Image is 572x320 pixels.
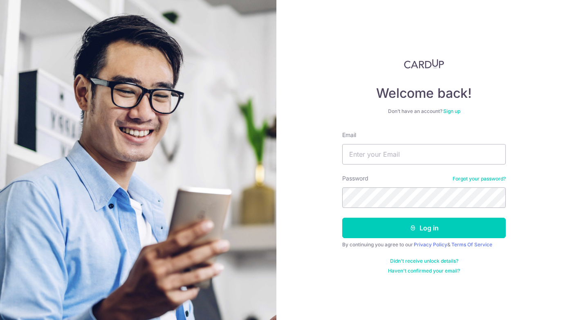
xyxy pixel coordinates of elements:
a: Privacy Policy [414,241,447,248]
div: Don’t have an account? [342,108,506,115]
a: Haven't confirmed your email? [388,268,460,274]
label: Email [342,131,356,139]
input: Enter your Email [342,144,506,165]
button: Log in [342,218,506,238]
div: By continuing you agree to our & [342,241,506,248]
h4: Welcome back! [342,85,506,101]
a: Terms Of Service [451,241,492,248]
label: Password [342,174,368,183]
a: Didn't receive unlock details? [390,258,458,264]
a: Forgot your password? [453,176,506,182]
img: CardUp Logo [404,59,444,69]
a: Sign up [443,108,460,114]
